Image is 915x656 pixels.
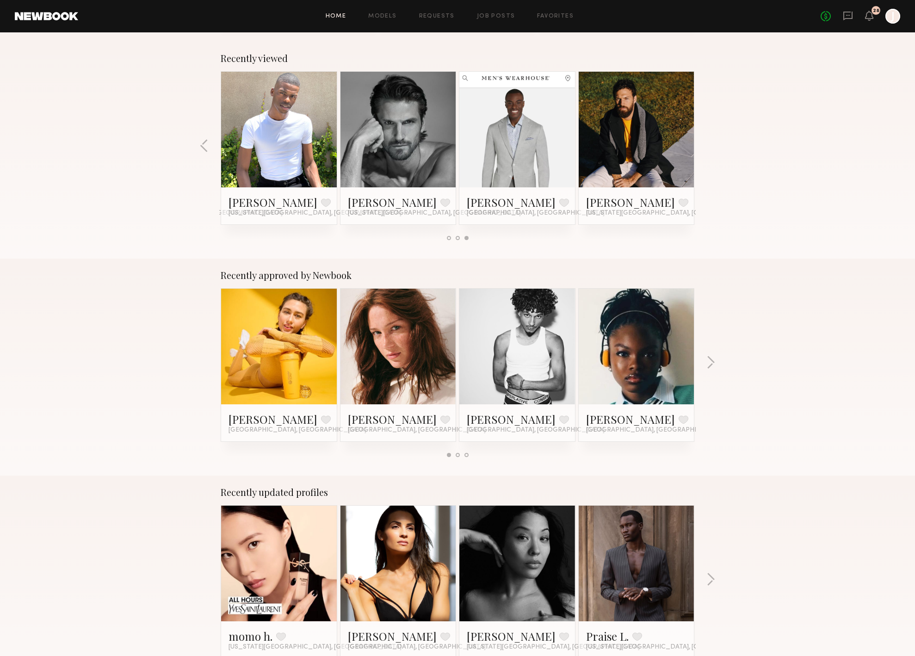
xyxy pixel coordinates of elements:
span: [GEOGRAPHIC_DATA], [GEOGRAPHIC_DATA] [348,644,486,651]
a: Requests [419,13,455,19]
span: [US_STATE][GEOGRAPHIC_DATA], [GEOGRAPHIC_DATA] [229,644,402,651]
div: Recently viewed [221,53,694,64]
span: [US_STATE][GEOGRAPHIC_DATA], [GEOGRAPHIC_DATA] [467,644,640,651]
a: [PERSON_NAME] [229,412,317,427]
a: Models [368,13,396,19]
a: [PERSON_NAME] [586,195,675,210]
span: [GEOGRAPHIC_DATA], [GEOGRAPHIC_DATA] [586,427,724,434]
span: [GEOGRAPHIC_DATA], [GEOGRAPHIC_DATA] [229,427,366,434]
a: [PERSON_NAME] [348,412,437,427]
a: Praise L. [586,629,629,644]
span: [GEOGRAPHIC_DATA], [GEOGRAPHIC_DATA] [348,427,486,434]
a: [PERSON_NAME] [467,412,556,427]
div: Recently updated profiles [221,487,694,498]
a: [PERSON_NAME] [467,195,556,210]
a: Home [326,13,346,19]
a: Favorites [537,13,574,19]
a: Job Posts [477,13,515,19]
span: [US_STATE][GEOGRAPHIC_DATA], [GEOGRAPHIC_DATA] [229,210,402,217]
a: [PERSON_NAME] [348,195,437,210]
a: [PERSON_NAME] [467,629,556,644]
a: momo h. [229,629,272,644]
a: J [885,9,900,24]
a: [PERSON_NAME] [229,195,317,210]
span: [US_STATE][GEOGRAPHIC_DATA], [GEOGRAPHIC_DATA] [586,644,759,651]
span: [GEOGRAPHIC_DATA], [GEOGRAPHIC_DATA] [467,210,605,217]
span: [GEOGRAPHIC_DATA], [GEOGRAPHIC_DATA] [467,427,605,434]
a: [PERSON_NAME] [586,412,675,427]
div: 28 [873,8,879,13]
span: [US_STATE][GEOGRAPHIC_DATA], [GEOGRAPHIC_DATA] [586,210,759,217]
div: Recently approved by Newbook [221,270,694,281]
span: [US_STATE][GEOGRAPHIC_DATA], [GEOGRAPHIC_DATA] [348,210,521,217]
a: [PERSON_NAME] [348,629,437,644]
